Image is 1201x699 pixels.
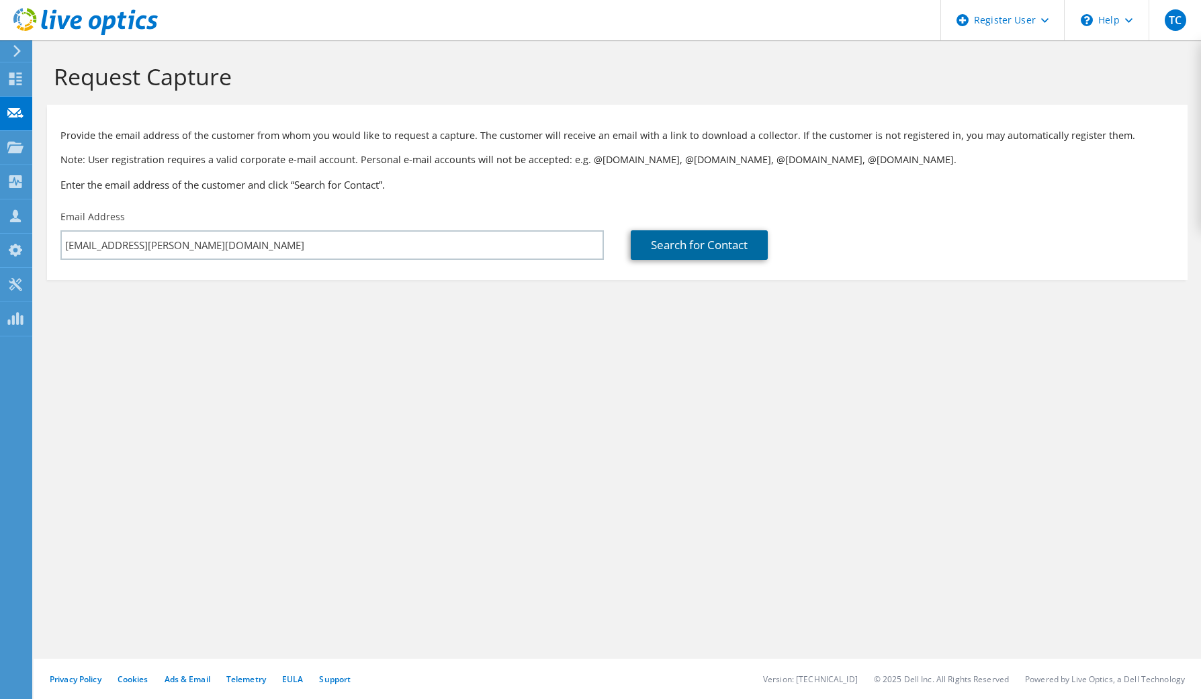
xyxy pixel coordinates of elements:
a: EULA [282,673,303,685]
span: TC [1165,9,1186,31]
a: Cookies [118,673,148,685]
p: Provide the email address of the customer from whom you would like to request a capture. The cust... [60,128,1174,143]
h1: Request Capture [54,62,1174,91]
li: Version: [TECHNICAL_ID] [763,673,858,685]
li: Powered by Live Optics, a Dell Technology [1025,673,1185,685]
a: Ads & Email [165,673,210,685]
a: Privacy Policy [50,673,101,685]
svg: \n [1081,14,1093,26]
a: Search for Contact [631,230,768,260]
li: © 2025 Dell Inc. All Rights Reserved [874,673,1009,685]
label: Email Address [60,210,125,224]
h3: Enter the email address of the customer and click “Search for Contact”. [60,177,1174,192]
p: Note: User registration requires a valid corporate e-mail account. Personal e-mail accounts will ... [60,152,1174,167]
a: Telemetry [226,673,266,685]
a: Support [319,673,351,685]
